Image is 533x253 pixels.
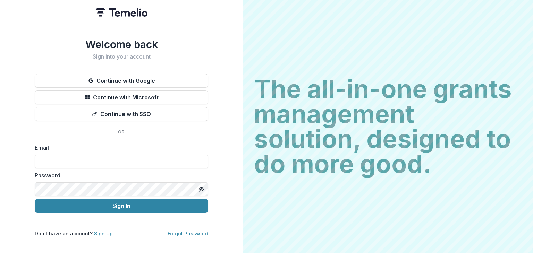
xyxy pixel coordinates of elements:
h1: Welcome back [35,38,208,51]
img: Temelio [95,8,147,17]
button: Continue with Google [35,74,208,88]
button: Continue with Microsoft [35,90,208,104]
a: Forgot Password [168,230,208,236]
label: Email [35,143,204,152]
button: Toggle password visibility [196,184,207,195]
a: Sign Up [94,230,113,236]
p: Don't have an account? [35,230,113,237]
button: Sign In [35,199,208,213]
label: Password [35,171,204,180]
h2: Sign into your account [35,53,208,60]
button: Continue with SSO [35,107,208,121]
